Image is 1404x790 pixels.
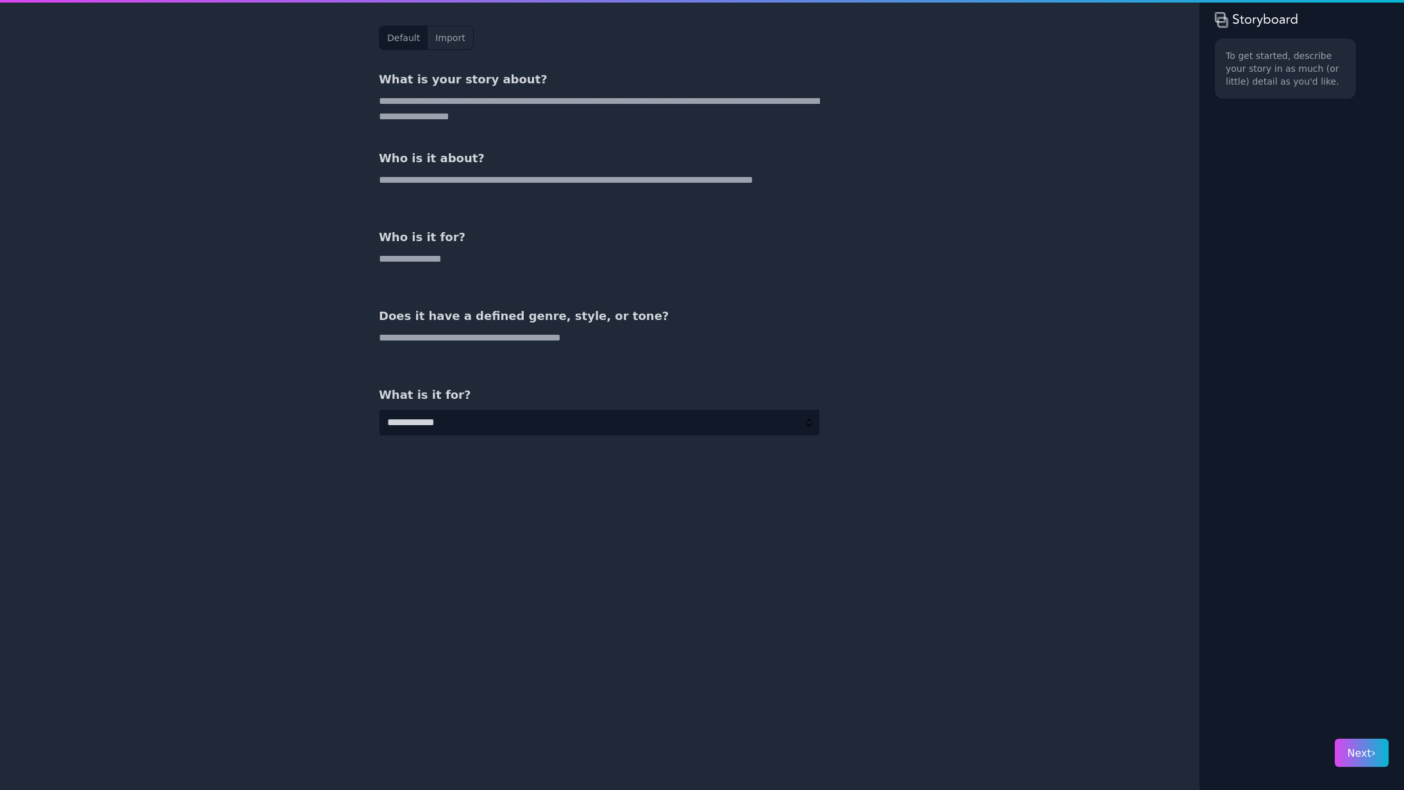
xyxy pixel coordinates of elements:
[379,71,820,88] h3: What is your story about?
[1335,739,1389,767] button: Next›
[379,386,820,404] h3: What is it for?
[1371,746,1376,759] span: ›
[379,228,820,246] h3: Who is it for?
[1226,49,1345,88] p: To get started, describe your story in as much (or little) detail as you'd like.
[379,307,820,325] h3: Does it have a defined genre, style, or tone?
[1348,747,1376,759] span: Next
[428,26,472,49] button: Import
[380,26,428,49] button: Default
[379,149,820,167] h3: Who is it about?
[1215,10,1298,28] img: storyboard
